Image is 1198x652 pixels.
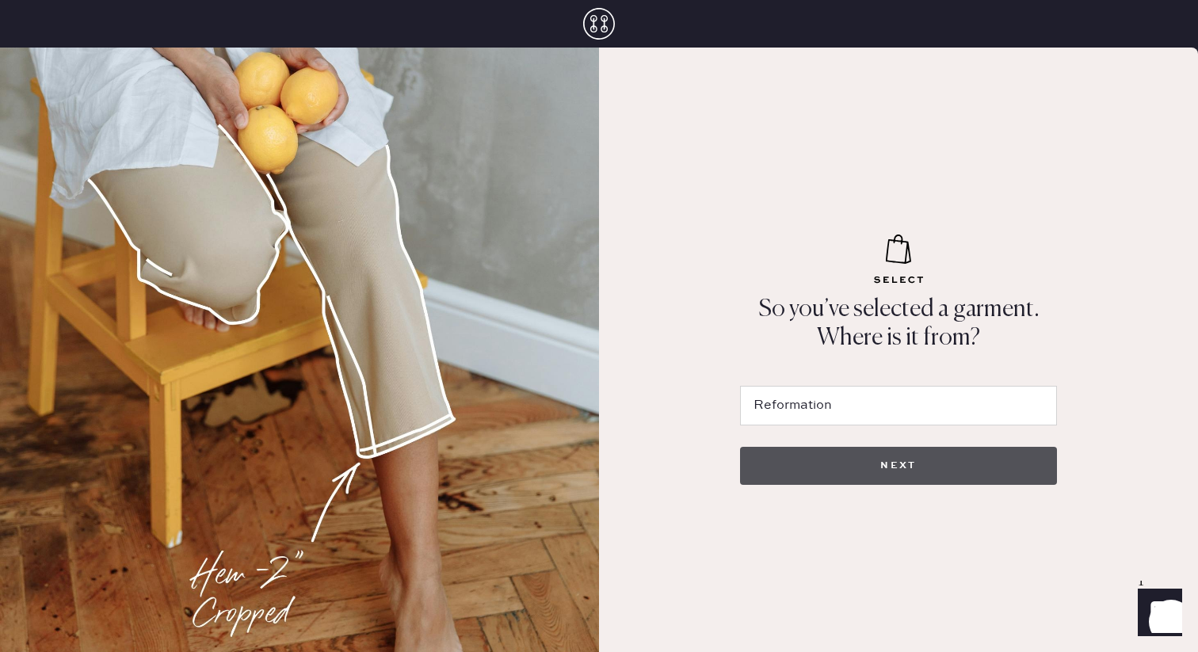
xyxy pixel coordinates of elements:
button: NEXT [740,447,1057,485]
p: So you’ve selected a garment. Where is it from? [732,295,1065,353]
input: e.g. Faherty [740,386,1057,425]
img: 29f81abb-8b67-4310-9eda-47f93fc590c9_select.svg [861,234,936,287]
iframe: Front Chat [1123,581,1191,649]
